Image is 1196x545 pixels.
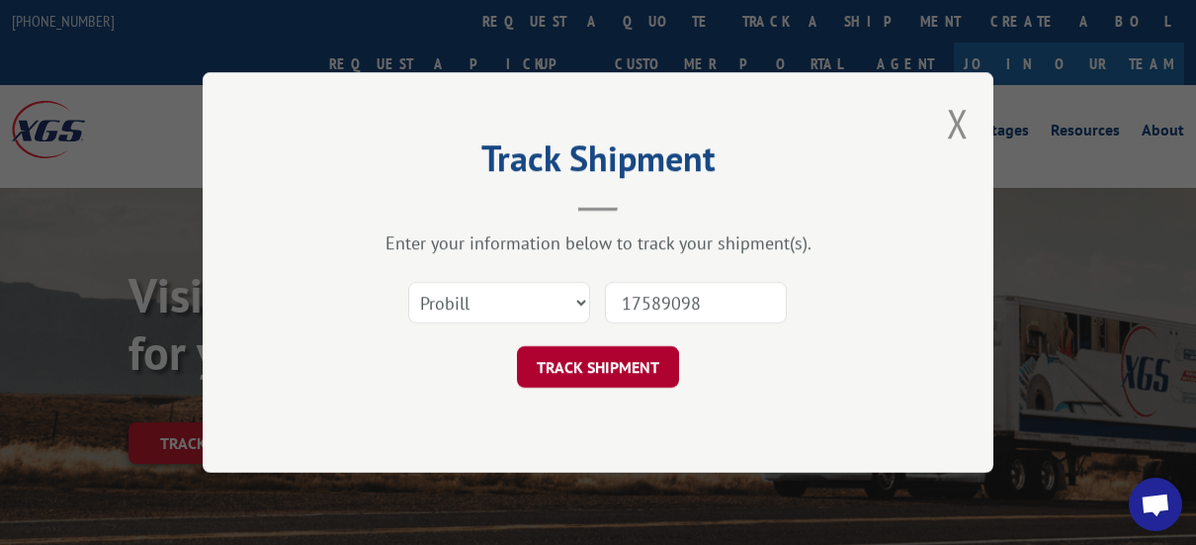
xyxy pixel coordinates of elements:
[301,144,895,182] h2: Track Shipment
[605,282,787,323] input: Number(s)
[947,97,969,149] button: Close modal
[517,346,679,388] button: TRACK SHIPMENT
[1129,478,1182,531] div: Open chat
[301,231,895,254] div: Enter your information below to track your shipment(s).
